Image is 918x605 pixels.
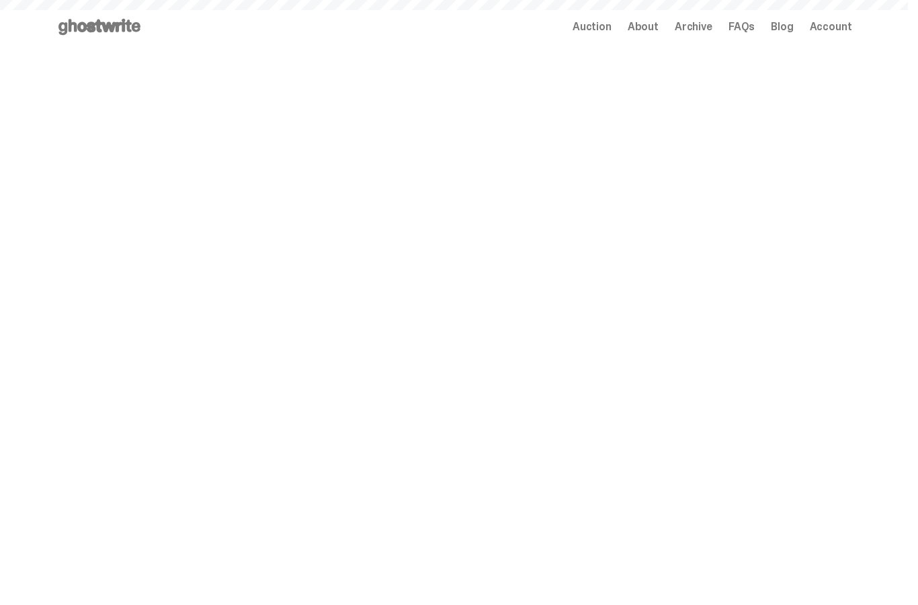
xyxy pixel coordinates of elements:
a: Archive [675,22,712,32]
a: Auction [573,22,612,32]
a: FAQs [728,22,755,32]
a: Blog [771,22,793,32]
a: About [628,22,659,32]
a: Account [810,22,852,32]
